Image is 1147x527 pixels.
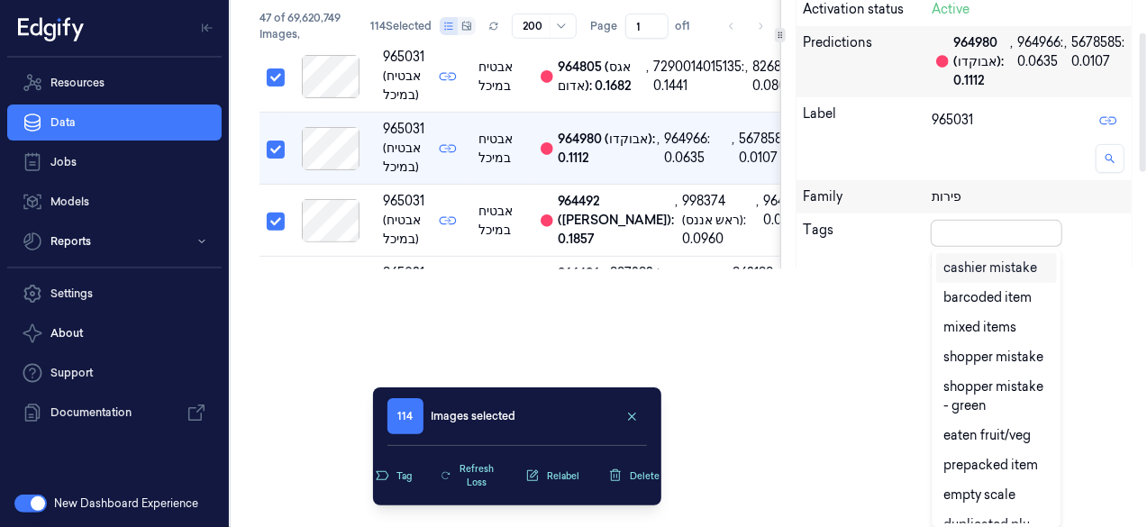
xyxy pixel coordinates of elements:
div: eaten fruit/veg [943,426,1031,445]
a: Data [7,104,222,141]
div: 963198 (פינקרספי עץ תפוח): 0.0131 [733,264,810,321]
div: Tags [804,221,933,278]
a: Models [7,184,222,220]
div: Predictions [804,33,933,90]
div: prepacked item [943,456,1038,475]
span: Active [932,1,969,17]
div: empty scale [943,486,1015,504]
button: Select row [267,213,285,231]
div: Family [804,187,933,206]
a: Jobs [7,144,222,180]
div: , [744,58,752,95]
div: Images selected [431,408,515,424]
div: 7290014015135: 0.1441 [653,58,744,95]
div: 964850: 0.0220 [763,192,810,249]
div: , [1009,33,1017,90]
span: of 1 [676,18,705,34]
button: Tag [364,463,423,488]
div: 964980 (אבוקדו): 0.1112 [953,33,1009,90]
div: 8268684: 0.0800 [752,58,810,95]
span: Page [591,18,618,34]
span: 965031 (אבטיח במיכל) [383,48,424,104]
div: 964980 (אבוקדו): 0.1112 [558,130,656,168]
button: Relabel [514,463,590,488]
button: Refresh Loss [430,457,507,495]
div: 964966: 0.0635 [664,130,731,168]
div: , [732,130,740,168]
div: 964492 ([PERSON_NAME]): 0.1857 [558,192,674,249]
button: Toggle Navigation [193,14,222,42]
div: shopper mistake [943,348,1043,367]
div: , [1063,33,1071,90]
div: barcoded item [943,288,1032,307]
div: , [674,192,682,249]
nav: pagination [719,14,773,39]
span: אבטיח במיכל [478,59,513,94]
button: clearSelection [618,402,647,431]
div: 5678585: 0.0107 [1071,33,1124,90]
span: 965031 (אבטיח במיכל) [383,120,424,177]
div: פירות [932,187,1124,206]
a: Resources [7,65,222,101]
span: אבטיח במיכל [478,131,513,166]
div: shopper mistake - green [943,377,1050,415]
div: 998374 (ראש אננס): 0.0960 [682,192,755,249]
div: , [645,58,653,95]
div: 987293 (ברשת ארוז [PERSON_NAME]): 0.0289 [610,264,724,321]
span: 965031 (אבטיח במיכל) [383,192,424,249]
button: Delete [597,463,670,488]
div: , [602,264,610,321]
div: , [656,130,664,168]
div: 964966: 0.0635 [1017,33,1063,90]
div: 966496: 0.6941 [558,264,602,321]
button: Reports [7,223,222,259]
span: 114 Selected [371,18,432,34]
button: Select row [267,68,285,86]
div: , [724,264,733,321]
div: , [755,192,763,249]
button: Select row [267,141,285,159]
div: 964805 (אגס אדום): 0.1682 [558,58,645,95]
span: 47 of 69,620,749 Images , [259,10,364,42]
div: 5678585: 0.0107 [740,130,811,168]
span: 965031 (אבטיח במיכל) [383,264,424,321]
div: Label [804,104,933,173]
span: 114 [387,398,423,434]
span: אבטיח במיכל [478,203,513,238]
div: mixed items [943,318,1016,337]
div: cashier mistake [943,259,1037,277]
